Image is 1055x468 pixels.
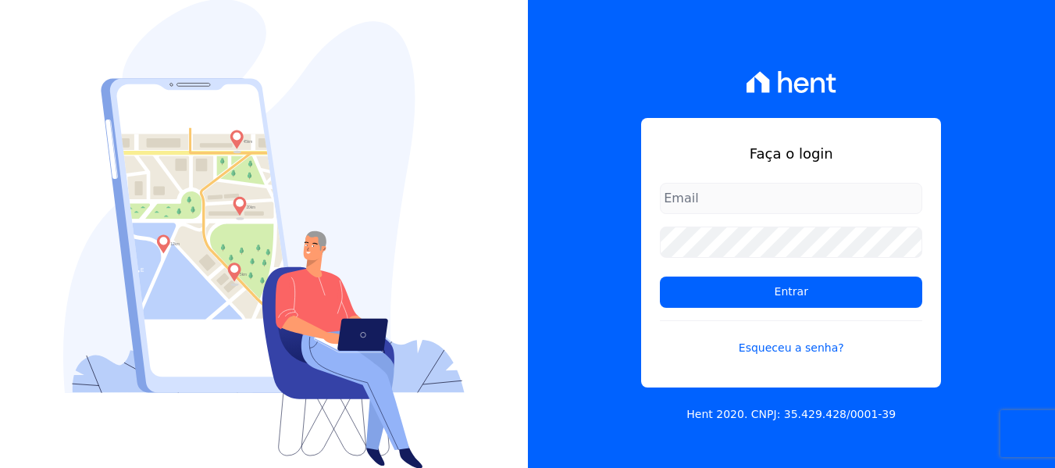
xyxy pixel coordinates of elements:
input: Entrar [660,277,922,308]
h1: Faça o login [660,143,922,164]
input: Email [660,183,922,214]
p: Hent 2020. CNPJ: 35.429.428/0001-39 [686,406,896,423]
a: Esqueceu a senha? [660,320,922,356]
